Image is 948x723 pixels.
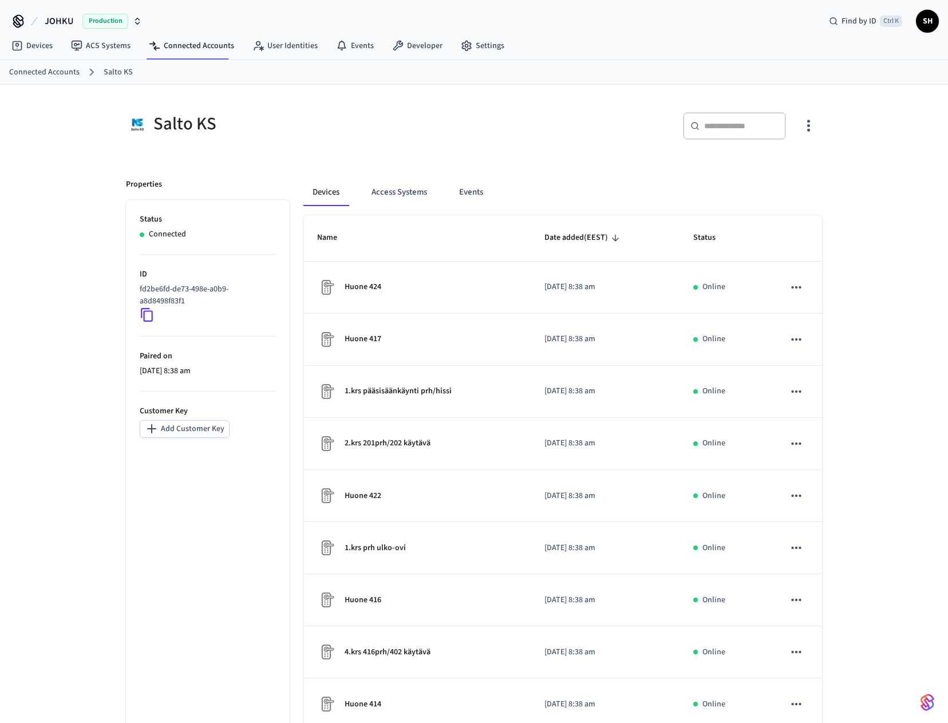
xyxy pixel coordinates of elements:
[126,112,149,136] img: Salto KS Logo
[149,228,186,240] p: Connected
[544,698,666,710] p: [DATE] 8:38 am
[702,281,725,293] p: Online
[317,330,335,349] img: Placeholder Lock Image
[317,539,335,557] img: Placeholder Lock Image
[317,643,335,661] img: Placeholder Lock Image
[303,179,349,206] button: Devices
[345,542,406,554] p: 1.krs prh ulko-ovi
[317,434,335,453] img: Placeholder Lock Image
[702,594,725,606] p: Online
[9,66,80,78] a: Connected Accounts
[345,594,381,606] p: Huone 416
[842,15,876,27] span: Find by ID
[345,437,430,449] p: 2.krs 201prh/202 käytävä
[140,350,276,362] p: Paired on
[2,35,62,56] a: Devices
[702,646,725,658] p: Online
[880,15,902,27] span: Ctrl K
[140,268,276,280] p: ID
[140,214,276,226] p: Status
[140,420,230,438] button: Add Customer Key
[317,591,335,609] img: Placeholder Lock Image
[702,437,725,449] p: Online
[317,278,335,297] img: Placeholder Lock Image
[544,594,666,606] p: [DATE] 8:38 am
[702,490,725,502] p: Online
[916,10,939,33] button: SH
[820,11,911,31] div: Find by IDCtrl K
[383,35,452,56] a: Developer
[345,385,452,397] p: 1.krs pääsisäänkäynti prh/hissi
[702,333,725,345] p: Online
[693,229,730,247] span: Status
[45,14,73,28] span: JOHKU
[140,283,271,307] p: fd2be6fd-de73-498e-a0b9-a8d8498f83f1
[317,695,335,713] img: Placeholder Lock Image
[544,229,623,247] span: Date added(EEST)
[345,646,430,658] p: 4.krs 416prh/402 käytävä
[452,35,513,56] a: Settings
[702,385,725,397] p: Online
[345,698,381,710] p: Huone 414
[917,11,938,31] span: SH
[544,646,666,658] p: [DATE] 8:38 am
[544,490,666,502] p: [DATE] 8:38 am
[140,365,276,377] p: [DATE] 8:38 am
[544,333,666,345] p: [DATE] 8:38 am
[544,542,666,554] p: [DATE] 8:38 am
[317,382,335,401] img: Placeholder Lock Image
[702,542,725,554] p: Online
[243,35,327,56] a: User Identities
[345,490,381,502] p: Huone 422
[362,179,436,206] button: Access Systems
[104,66,133,78] a: Salto KS
[921,693,934,712] img: SeamLogoGradient.69752ec5.svg
[82,14,128,29] span: Production
[140,35,243,56] a: Connected Accounts
[317,229,352,247] span: Name
[303,179,822,206] div: connected account tabs
[544,385,666,397] p: [DATE] 8:38 am
[126,112,467,136] div: Salto KS
[544,437,666,449] p: [DATE] 8:38 am
[126,179,162,191] p: Properties
[140,405,276,417] p: Customer Key
[327,35,383,56] a: Events
[345,281,381,293] p: Huone 424
[450,179,492,206] button: Events
[544,281,666,293] p: [DATE] 8:38 am
[62,35,140,56] a: ACS Systems
[345,333,381,345] p: Huone 417
[702,698,725,710] p: Online
[317,487,335,505] img: Placeholder Lock Image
